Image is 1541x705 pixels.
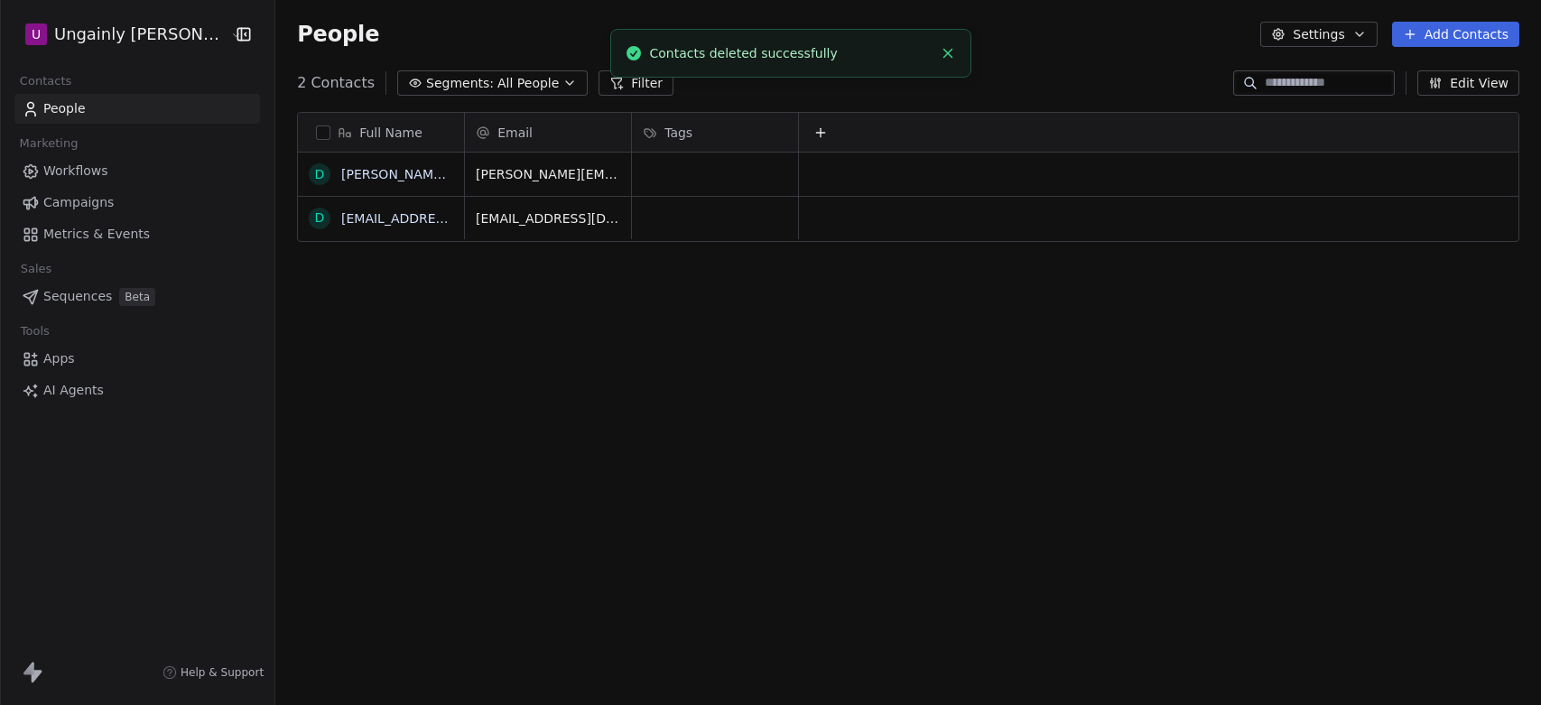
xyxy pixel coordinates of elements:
div: Tags [632,113,798,152]
button: Close toast [936,42,960,65]
span: Apps [43,349,75,368]
div: d [315,209,325,227]
span: Marketing [12,130,86,157]
a: SequencesBeta [14,282,260,311]
span: Tools [13,318,57,345]
span: All People [497,74,559,93]
button: Filter [599,70,673,96]
a: Workflows [14,156,260,186]
span: [PERSON_NAME][EMAIL_ADDRESS][DOMAIN_NAME] [476,165,620,183]
span: People [43,99,86,118]
a: Campaigns [14,188,260,218]
button: Settings [1260,22,1377,47]
a: [EMAIL_ADDRESS][DOMAIN_NAME] [341,211,562,226]
span: Contacts [12,68,79,95]
a: [PERSON_NAME][EMAIL_ADDRESS][DOMAIN_NAME] [341,167,667,181]
span: Metrics & Events [43,225,150,244]
a: Metrics & Events [14,219,260,249]
span: [EMAIL_ADDRESS][DOMAIN_NAME] [476,209,620,227]
div: d [315,165,325,184]
button: Edit View [1417,70,1519,96]
span: Segments: [426,74,494,93]
a: Apps [14,344,260,374]
span: Workflows [43,162,108,181]
a: People [14,94,260,124]
div: grid [298,153,465,691]
span: Sales [13,255,60,283]
a: AI Agents [14,376,260,405]
span: Beta [119,288,155,306]
span: 2 Contacts [297,72,375,94]
iframe: Intercom live chat [1480,644,1523,687]
span: Help & Support [181,665,264,680]
button: Add Contacts [1392,22,1519,47]
span: Sequences [43,287,112,306]
span: Full Name [359,124,422,142]
span: People [297,21,379,48]
div: grid [465,153,1520,691]
button: UUngainly [PERSON_NAME] [22,19,218,50]
span: AI Agents [43,381,104,400]
div: Contacts deleted successfully [650,44,933,63]
span: Campaigns [43,193,114,212]
span: Email [497,124,533,142]
span: U [32,25,41,43]
div: Full Name [298,113,464,152]
a: Help & Support [162,665,264,680]
span: Ungainly [PERSON_NAME] [54,23,226,46]
span: Tags [664,124,692,142]
div: Email [465,113,631,152]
